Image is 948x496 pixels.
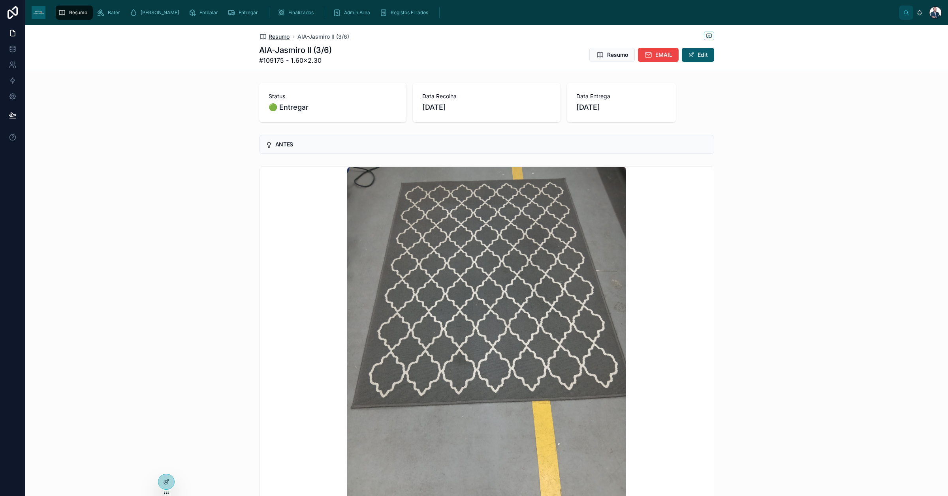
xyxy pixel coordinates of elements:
[607,51,628,59] span: Resumo
[344,9,370,16] span: Admin Area
[186,6,224,20] a: Embalar
[275,142,707,147] h5: ANTES
[422,92,551,100] span: Data Recolha
[199,9,218,16] span: Embalar
[655,51,672,59] span: EMAIL
[32,6,45,19] img: App logo
[269,92,397,100] span: Status
[269,33,290,41] span: Resumo
[225,6,263,20] a: Entregar
[576,102,666,113] span: [DATE]
[275,6,319,20] a: Finalizados
[288,9,314,16] span: Finalizados
[94,6,126,20] a: Bater
[239,9,258,16] span: Entregar
[638,48,679,62] button: EMAIL
[391,9,428,16] span: Registos Errados
[69,9,87,16] span: Resumo
[576,92,666,100] span: Data Entrega
[331,6,376,20] a: Admin Area
[377,6,434,20] a: Registos Errados
[52,4,899,21] div: scrollable content
[589,48,635,62] button: Resumo
[297,33,349,41] a: AIA-Jasmiro II (3/6)
[141,9,179,16] span: [PERSON_NAME]
[259,45,332,56] h1: AIA-Jasmiro II (3/6)
[269,102,397,113] span: 🟢 Entregar
[682,48,714,62] button: Edit
[127,6,184,20] a: [PERSON_NAME]
[108,9,120,16] span: Bater
[259,33,290,41] a: Resumo
[56,6,93,20] a: Resumo
[259,56,332,65] span: #109175 - 1.60×2.30
[422,102,551,113] span: [DATE]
